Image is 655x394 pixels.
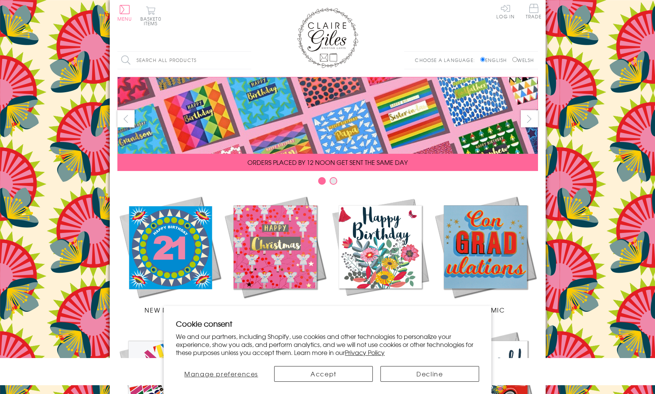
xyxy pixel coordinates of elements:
button: Carousel Page 1 (Current Slide) [318,177,326,185]
input: Search [244,52,251,69]
div: Carousel Pagination [117,177,538,189]
span: New Releases [145,305,195,314]
span: Academic [466,305,505,314]
span: Trade [526,4,542,19]
button: Decline [380,366,479,382]
span: Christmas [255,305,294,314]
a: Birthdays [328,194,433,314]
label: English [480,57,510,63]
h2: Cookie consent [176,318,479,329]
input: English [480,57,485,62]
span: 0 items [144,15,161,27]
img: Claire Giles Greetings Cards [297,8,358,68]
input: Search all products [117,52,251,69]
a: New Releases [117,194,223,314]
button: prev [117,110,135,127]
span: Menu [117,15,132,22]
span: Birthdays [362,305,398,314]
button: Accept [274,366,373,382]
p: Choose a language: [415,57,479,63]
input: Welsh [512,57,517,62]
button: Manage preferences [176,366,267,382]
button: Menu [117,5,132,21]
a: Log In [496,4,515,19]
span: Manage preferences [184,369,258,378]
a: Academic [433,194,538,314]
label: Welsh [512,57,534,63]
button: Carousel Page 2 [330,177,337,185]
a: Privacy Policy [345,348,385,357]
span: ORDERS PLACED BY 12 NOON GET SENT THE SAME DAY [247,158,408,167]
a: Trade [526,4,542,20]
button: Basket0 items [140,6,161,26]
p: We and our partners, including Shopify, use cookies and other technologies to personalize your ex... [176,332,479,356]
a: Christmas [223,194,328,314]
button: next [521,110,538,127]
